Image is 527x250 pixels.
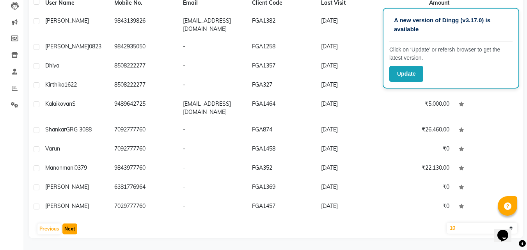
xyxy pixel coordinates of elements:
span: Shankar [45,126,66,133]
td: FGA1369 [247,178,316,197]
td: ₹0 [385,140,454,159]
td: [DATE] [316,12,385,38]
td: ₹0 [385,178,454,197]
td: [DATE] [316,57,385,76]
td: [EMAIL_ADDRESS][DOMAIN_NAME] [178,12,247,38]
td: - [178,178,247,197]
td: - [178,121,247,140]
td: - [178,140,247,159]
span: manonmani [45,164,75,171]
iframe: chat widget [494,219,519,242]
td: 7092777760 [110,121,179,140]
td: FGA1464 [247,95,316,121]
td: - [178,159,247,178]
td: [DATE] [316,197,385,216]
td: 9489642725 [110,95,179,121]
span: GRG 3088 [66,126,92,133]
span: 0379 [75,164,87,171]
td: FGA1357 [247,57,316,76]
td: FGA1382 [247,12,316,38]
button: Previous [37,223,61,234]
td: 9842935050 [110,38,179,57]
td: [DATE] [316,95,385,121]
span: Kalaikovan [45,100,72,107]
td: - [178,197,247,216]
span: [PERSON_NAME] [45,43,89,50]
span: Kirthika [45,81,64,88]
span: Varun [45,145,60,152]
td: [DATE] [316,140,385,159]
td: [DATE] [316,178,385,197]
td: FGA874 [247,121,316,140]
button: Next [62,223,77,234]
span: [PERSON_NAME] [45,183,89,190]
td: - [178,57,247,76]
td: [DATE] [316,38,385,57]
td: FGA1457 [247,197,316,216]
td: 7029777760 [110,197,179,216]
td: FGA352 [247,159,316,178]
td: 8508222277 [110,76,179,95]
td: ₹0 [385,197,454,216]
span: Dhiya [45,62,59,69]
td: FGA1458 [247,140,316,159]
td: ₹22,130.00 [385,159,454,178]
p: A new version of Dingg (v3.17.0) is available [394,16,508,34]
td: [EMAIL_ADDRESS][DOMAIN_NAME] [178,95,247,121]
span: [PERSON_NAME] [45,17,89,24]
td: 9843139826 [110,12,179,38]
td: ₹26,460.00 [385,121,454,140]
td: 9843977760 [110,159,179,178]
span: 1622 [64,81,77,88]
td: ₹5,000.00 [385,95,454,121]
td: [DATE] [316,121,385,140]
span: S [72,100,76,107]
td: [DATE] [316,76,385,95]
span: 0823 [89,43,101,50]
p: Click on ‘Update’ or refersh browser to get the latest version. [389,46,513,62]
td: - [178,38,247,57]
td: FGA327 [247,76,316,95]
span: [PERSON_NAME] [45,202,89,209]
td: - [178,76,247,95]
button: Update [389,66,423,82]
td: [DATE] [316,159,385,178]
td: 7092777760 [110,140,179,159]
td: 6381776964 [110,178,179,197]
td: 8508222277 [110,57,179,76]
td: FGA1258 [247,38,316,57]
